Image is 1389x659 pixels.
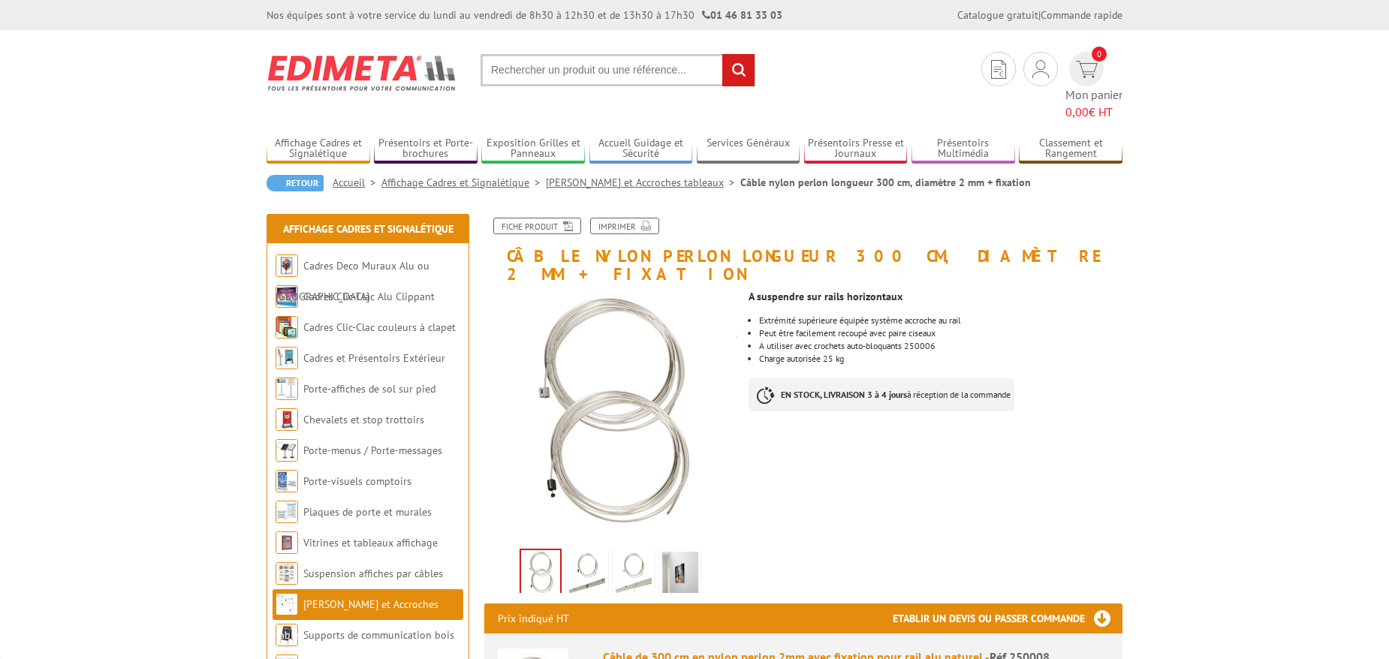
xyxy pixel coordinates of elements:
img: Porte-menus / Porte-messages [276,439,298,462]
img: Chevalets et stop trottoirs [276,408,298,431]
img: 250008_cable_nylon_perlon_fixation_rail_embout_noir_rail.jpg [569,552,605,598]
img: Porte-affiches de sol sur pied [276,378,298,400]
h3: Etablir un devis ou passer commande [893,603,1122,633]
div: Nos équipes sont à votre service du lundi au vendredi de 8h30 à 12h30 et de 13h30 à 17h30 [267,8,782,23]
input: rechercher [722,54,755,86]
p: Extrémité supérieure équipée système accroche au rail [759,316,1122,325]
img: devis rapide [1032,60,1049,78]
span: Mon panier [1065,86,1122,121]
img: Vitrines et tableaux affichage [276,531,298,554]
li: Charge autorisée 25 kg [759,354,1122,363]
a: Cadres et Présentoirs Extérieur [303,351,445,365]
h1: Câble nylon perlon longueur 300 cm, diamètre 2 mm + fixation [473,218,1134,283]
a: Affichage Cadres et Signalétique [381,176,546,189]
a: devis rapide 0 Mon panier 0,00€ HT [1065,52,1122,121]
a: Exposition Grilles et Panneaux [481,137,585,161]
img: 250007_cable_nylon_perlon_fixation_rail_embout_blanc_accroche.jpg [616,552,652,598]
a: Catalogue gratuit [957,8,1038,22]
img: devis rapide [1076,61,1098,78]
img: devis rapide [991,60,1006,79]
strong: EN STOCK, LIVRAISON 3 à 4 jours [781,389,907,400]
strong: 01 46 81 33 03 [702,8,782,22]
div: | [957,8,1122,23]
a: Affichage Cadres et Signalétique [283,222,453,236]
p: Prix indiqué HT [498,603,569,633]
img: Cadres Deco Muraux Alu ou Bois [276,254,298,277]
a: Retour [267,175,324,191]
img: 250007_250008_cable_nylon_perlon_fixation_rail.jpg [521,550,560,597]
img: Plaques de porte et murales [276,501,298,523]
a: Cadres Deco Muraux Alu ou [GEOGRAPHIC_DATA] [276,259,429,303]
a: Présentoirs Presse et Journaux [804,137,908,161]
span: 0,00 [1065,104,1089,119]
a: Présentoirs et Porte-brochures [374,137,478,161]
a: Présentoirs Multimédia [911,137,1015,161]
a: Accueil Guidage et Sécurité [589,137,693,161]
img: Cadres Clic-Clac couleurs à clapet [276,316,298,339]
img: Suspension affiches par câbles [276,562,298,585]
a: Cadres Clic-Clac Alu Clippant [303,290,435,303]
a: Cadres Clic-Clac couleurs à clapet [303,320,456,334]
span: 0 [1092,47,1107,62]
img: Cadres et Présentoirs Extérieur [276,347,298,369]
a: Vitrines et tableaux affichage [303,536,438,549]
a: Supports de communication bois [303,628,454,642]
a: Chevalets et stop trottoirs [303,413,424,426]
img: Edimeta [267,45,458,101]
a: Porte-affiches de sol sur pied [303,382,435,396]
span: € HT [1065,104,1122,121]
a: [PERSON_NAME] et Accroches tableaux [546,176,740,189]
img: Porte-visuels comptoirs [276,470,298,492]
a: Suspension affiches par câbles [303,567,443,580]
a: Affichage Cadres et Signalétique [267,137,370,161]
p: à réception de la commande [749,378,1014,411]
a: Porte-menus / Porte-messages [303,444,442,457]
a: Services Généraux [697,137,800,161]
li: Câble nylon perlon longueur 300 cm, diamètre 2 mm + fixation [740,175,1031,190]
a: Classement et Rangement [1019,137,1122,161]
a: Porte-visuels comptoirs [303,474,411,488]
input: Rechercher un produit ou une référence... [481,54,755,86]
p: A suspendre sur rails horizontaux [749,292,1122,301]
a: Commande rapide [1041,8,1122,22]
a: Fiche produit [493,218,581,234]
a: Imprimer [590,218,659,234]
li: A utiliser avec crochets auto-bloquants 250006 [759,342,1122,351]
img: Cimaises et Accroches tableaux [276,593,298,615]
a: Plaques de porte et murales [303,505,432,519]
p: Peut être facilement recoupé avec paire ciseaux [759,329,1122,338]
a: [PERSON_NAME] et Accroches tableaux [276,597,438,642]
img: 250007_250008_cable_nylon_perlon_fixation_rail.jpg [484,290,737,543]
a: Accueil [333,176,381,189]
img: rail_cimaise_horizontal_fixation_installation_cadre_decoration_tableau_vernissage_exposition_affi... [662,552,698,598]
